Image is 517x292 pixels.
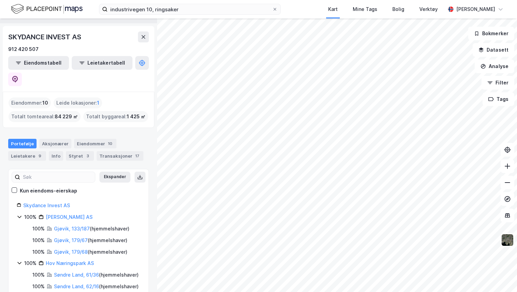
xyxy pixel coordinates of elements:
button: Tags [483,92,514,106]
div: SKYDANCE INVEST AS [8,31,82,42]
input: Søk på adresse, matrikkel, gårdeiere, leietakere eller personer [108,4,272,14]
div: 100% [24,213,37,221]
div: 9 [37,152,43,159]
img: 9k= [501,234,514,247]
div: 100% [32,248,45,256]
button: Bokmerker [468,27,514,40]
div: ( hjemmelshaver ) [54,271,139,279]
div: 100% [32,271,45,279]
iframe: Chat Widget [483,259,517,292]
div: 17 [134,152,141,159]
div: Totalt byggareal : [83,111,148,122]
div: Portefølje [8,139,37,148]
a: [PERSON_NAME] AS [46,214,93,220]
input: Søk [20,172,95,182]
button: Ekspander [99,172,130,183]
div: Kart [328,5,338,13]
div: 100% [32,225,45,233]
div: 100% [32,282,45,291]
span: 84 229 ㎡ [55,112,78,121]
a: Gjøvik, 133/187 [54,226,90,231]
button: Eiendomstabell [8,56,69,70]
div: Eiendommer : [9,97,51,108]
div: ( hjemmelshaver ) [54,248,127,256]
div: 10 [107,140,114,147]
button: Datasett [473,43,514,57]
a: Hov Næringspark AS [46,260,94,266]
div: Leide lokasjoner : [54,97,102,108]
div: [PERSON_NAME] [456,5,495,13]
span: 1 [97,99,99,107]
div: Totalt tomteareal : [9,111,81,122]
a: Søndre Land, 61/36 [54,272,99,278]
div: Verktøy [419,5,438,13]
div: 100% [32,236,45,244]
div: Eiendommer [74,139,116,148]
a: Søndre Land, 62/16 [54,283,99,289]
span: 10 [42,99,48,107]
div: ( hjemmelshaver ) [54,282,139,291]
div: Styret [66,151,94,161]
span: 1 425 ㎡ [127,112,145,121]
div: Bolig [392,5,404,13]
div: 912 420 507 [8,45,39,53]
div: Kontrollprogram for chat [483,259,517,292]
button: Leietakertabell [72,56,132,70]
div: Mine Tags [353,5,377,13]
div: Aksjonærer [39,139,71,148]
div: 100% [24,259,37,267]
div: Transaksjoner [97,151,143,161]
div: Info [49,151,63,161]
button: Filter [481,76,514,90]
img: logo.f888ab2527a4732fd821a326f86c7f29.svg [11,3,83,15]
button: Analyse [475,59,514,73]
div: ( hjemmelshaver ) [54,225,129,233]
a: Gjøvik, 179/68 [54,249,88,255]
div: 3 [84,152,91,159]
a: Gjøvik, 179/67 [54,237,88,243]
div: Leietakere [8,151,46,161]
a: Skydance Invest AS [23,202,70,208]
div: ( hjemmelshaver ) [54,236,127,244]
div: Kun eiendoms-eierskap [20,187,77,195]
